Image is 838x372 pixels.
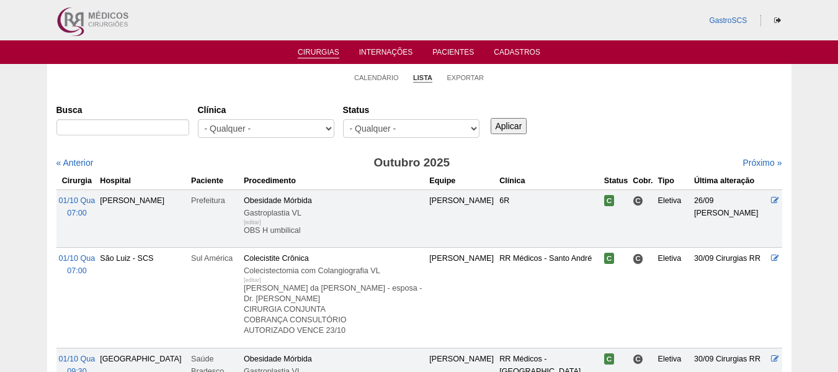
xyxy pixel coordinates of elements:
a: Cirurgias [298,48,339,58]
th: Cobr. [630,172,655,190]
input: Aplicar [491,118,527,134]
a: Exportar [447,73,484,82]
span: Consultório [633,196,643,206]
div: Sul América [191,252,239,265]
th: Cirurgia [56,172,98,190]
span: 07:00 [67,266,87,275]
div: [editar] [244,216,261,229]
td: [PERSON_NAME] [427,248,497,348]
a: GastroSCS [709,16,747,25]
p: [PERSON_NAME] da [PERSON_NAME] - esposa - Dr. [PERSON_NAME] CIRURGIA CONJUNTA COBRANÇA CONSULTÓRI... [244,283,424,336]
a: Internações [359,48,413,60]
th: Hospital [97,172,189,190]
td: Colecistite Crônica [241,248,427,348]
a: 01/10 Qua 07:00 [59,196,96,217]
th: Clínica [497,172,602,190]
a: Lista [413,73,432,83]
th: Procedimento [241,172,427,190]
td: 6R [497,189,602,247]
td: São Luiz - SCS [97,248,189,348]
a: Cadastros [494,48,540,60]
td: [PERSON_NAME] [97,189,189,247]
a: Calendário [354,73,399,82]
td: Obesidade Mórbida [241,189,427,247]
td: Eletiva [656,248,692,348]
a: Próximo » [742,158,782,168]
div: Gastroplastia VL [244,207,424,219]
td: 30/09 Cirurgias RR [692,248,769,348]
td: Eletiva [656,189,692,247]
th: Última alteração [692,172,769,190]
th: Tipo [656,172,692,190]
span: 07:00 [67,209,87,217]
i: Sair [774,17,781,24]
td: [PERSON_NAME] [427,189,497,247]
label: Status [343,104,479,116]
a: Editar [771,196,779,205]
a: Editar [771,254,779,263]
p: OBS H umbilical [244,225,424,236]
h3: Outubro 2025 [230,154,593,172]
label: Busca [56,104,189,116]
a: Editar [771,355,779,363]
a: 01/10 Qua 07:00 [59,254,96,275]
th: Paciente [189,172,241,190]
span: 01/10 Qua [59,355,96,363]
a: « Anterior [56,158,94,168]
span: Consultório [633,354,643,365]
span: 01/10 Qua [59,196,96,205]
input: Digite os termos que você deseja procurar. [56,119,189,135]
a: Pacientes [432,48,474,60]
span: Confirmada [604,195,615,206]
div: Prefeitura [191,194,239,207]
span: Consultório [633,253,643,264]
span: Confirmada [604,253,615,264]
td: RR Médicos - Santo André [497,248,602,348]
span: 01/10 Qua [59,254,96,263]
div: [editar] [244,274,261,286]
th: Equipe [427,172,497,190]
div: Colecistectomia com Colangiografia VL [244,265,424,277]
label: Clínica [198,104,334,116]
td: 26/09 [PERSON_NAME] [692,189,769,247]
th: Status [602,172,631,190]
span: Confirmada [604,353,615,365]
